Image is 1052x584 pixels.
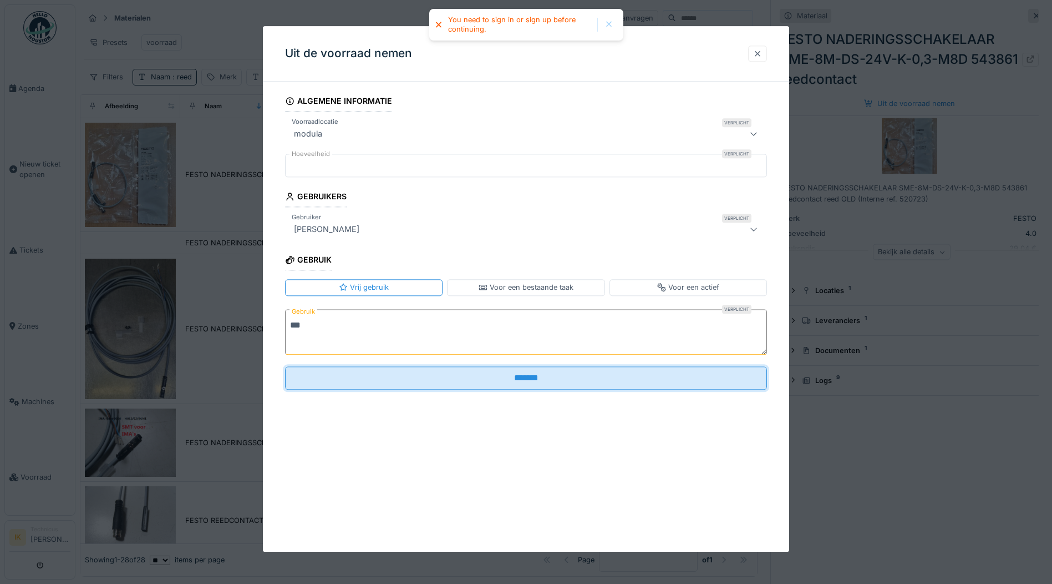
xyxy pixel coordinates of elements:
[722,305,751,314] div: Verplicht
[657,283,719,293] div: Voor een actief
[448,16,591,34] div: You need to sign in or sign up before continuing.
[285,47,412,61] h3: Uit de voorraad nemen
[289,127,327,140] div: modula
[722,214,751,223] div: Verplicht
[339,283,389,293] div: Vrij gebruik
[289,213,323,223] label: Gebruiker
[289,117,340,127] label: Voorraadlocatie
[289,305,317,319] label: Gebruik
[289,149,332,159] label: Hoeveelheid
[285,93,392,112] div: Algemene informatie
[289,223,364,236] div: [PERSON_NAME]
[722,149,751,158] div: Verplicht
[285,188,347,207] div: Gebruikers
[285,252,332,271] div: Gebruik
[722,118,751,127] div: Verplicht
[479,283,573,293] div: Voor een bestaande taak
